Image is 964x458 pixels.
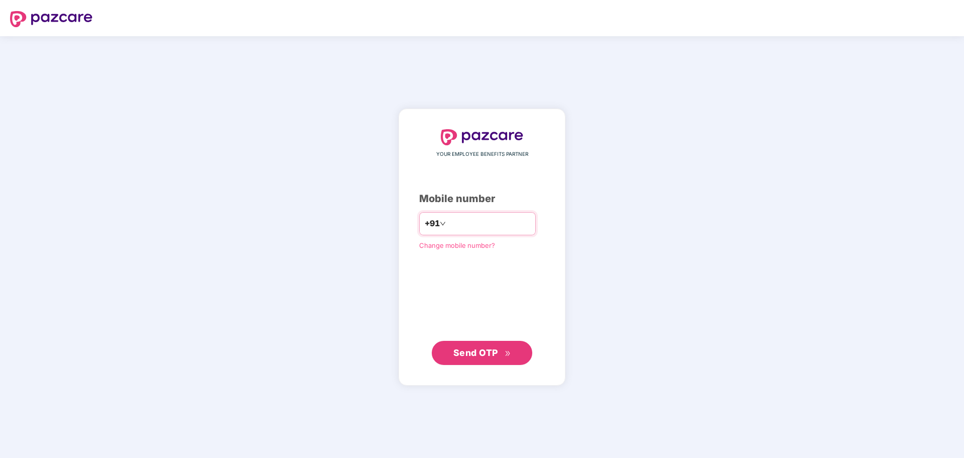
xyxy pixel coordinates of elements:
[419,241,495,249] a: Change mobile number?
[10,11,92,27] img: logo
[440,221,446,227] span: down
[441,129,523,145] img: logo
[505,350,511,357] span: double-right
[425,217,440,230] span: +91
[432,341,532,365] button: Send OTPdouble-right
[419,191,545,207] div: Mobile number
[453,347,498,358] span: Send OTP
[436,150,528,158] span: YOUR EMPLOYEE BENEFITS PARTNER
